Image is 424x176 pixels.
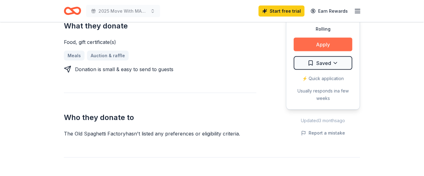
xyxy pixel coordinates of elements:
span: Saved [316,59,331,67]
h2: Who they donate to [64,113,256,123]
span: 2025 Move With MADD 5K [98,7,148,15]
h2: What they donate [64,21,256,31]
div: Updated 3 months ago [286,117,360,125]
a: Meals [64,51,85,61]
div: ⚡️ Quick application [294,75,352,82]
a: Start free trial [259,6,305,17]
div: Donation is small & easy to send to guests [75,66,173,73]
button: Saved [294,56,352,70]
div: Food, gift certificate(s) [64,38,256,46]
div: The Old Spaghetti Factory hasn ' t listed any preferences or eligibility criteria. [64,130,256,138]
a: Home [64,4,81,18]
div: Rolling [294,25,352,33]
button: Apply [294,38,352,51]
button: 2025 Move With MADD 5K [86,5,160,17]
a: Earn Rewards [307,6,351,17]
button: Report a mistake [301,130,345,137]
a: Auction & raffle [87,51,129,61]
div: Usually responds in a few weeks [294,87,352,102]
